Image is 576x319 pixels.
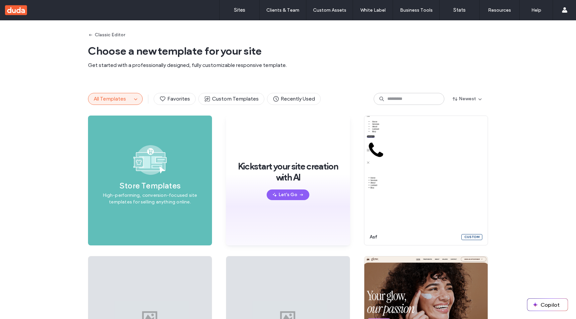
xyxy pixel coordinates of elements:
label: Business Tools [400,7,433,13]
span: Store Templates [119,182,181,189]
label: Custom Assets [313,7,346,13]
button: Recently Used [267,93,321,105]
label: Sites [234,7,245,13]
span: Favorites [159,95,190,103]
span: Custom Templates [204,95,259,103]
button: Classic Editor [88,30,125,40]
span: asf [370,234,457,240]
div: Custom [461,234,482,240]
button: Copilot [527,299,568,311]
label: Help [531,7,541,13]
label: White Label [360,7,386,13]
button: All Templates [88,93,132,105]
img: native-store-template-banner.svg [133,145,167,174]
span: Recently Used [273,95,315,103]
label: Resources [488,7,511,13]
label: Stats [453,7,466,13]
button: Favorites [154,93,196,105]
span: High-performing, conversion-focused site templates for selling anything online. [97,192,203,205]
button: Newest [447,94,488,104]
span: Choose a new template for your site [88,44,488,58]
span: Get started with a professionally designed, fully customizable responsive template. [88,62,488,69]
button: Custom Templates [198,93,264,105]
label: Clients & Team [266,7,299,13]
span: All Templates [94,96,126,102]
button: Let's Go [267,189,309,200]
span: Kickstart your site creation with AI [236,161,340,183]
